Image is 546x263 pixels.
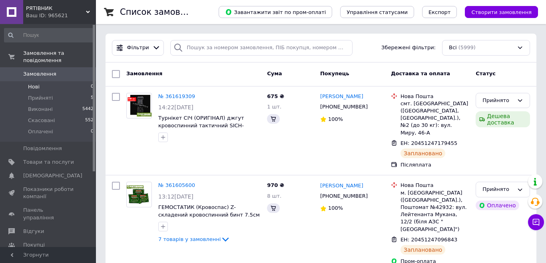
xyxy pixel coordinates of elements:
span: 13:12[DATE] [158,193,193,200]
input: Пошук за номером замовлення, ПІБ покупця, номером телефону, Email, номером накладної [170,40,353,56]
span: [DEMOGRAPHIC_DATA] [23,172,82,179]
img: Фото товару [127,95,151,116]
button: Чат з покупцем [528,214,544,230]
span: РЯТІВНИК [26,5,86,12]
span: 100% [328,116,343,122]
span: 5 [91,94,94,102]
a: ГЕМОСТАТИК (Кровоспас) Z- складений кровоспинний бинт 7.5см х3.7м (каолін,сульфат барію) (УТА) [158,204,260,225]
div: Нова Пошта [401,182,469,189]
div: Ваш ID: 965621 [26,12,96,19]
span: 552 [85,117,94,124]
span: Замовлення [126,70,162,76]
span: Відгуки [23,228,44,235]
span: Повідомлення [23,145,62,152]
a: 7 товарів у замовленні [158,236,230,242]
div: [PHONE_NUMBER] [319,191,369,201]
div: Прийнято [482,185,514,194]
span: ЕН: 20451247179455 [401,140,457,146]
a: Фото товару [126,182,152,207]
span: 100% [328,205,343,211]
span: 675 ₴ [267,93,284,99]
button: Експорт [422,6,457,18]
button: Створити замовлення [465,6,538,18]
div: смт. [GEOGRAPHIC_DATA] ([GEOGRAPHIC_DATA], [GEOGRAPHIC_DATA].), №2 (до 30 кг): вул. Миру, 46-А [401,100,469,137]
button: Управління статусами [340,6,414,18]
span: Товари та послуги [23,159,74,166]
span: Скасовані [28,117,55,124]
input: Пошук [4,28,94,42]
span: 0 [91,128,94,135]
h1: Список замовлень [120,7,201,17]
div: Дешева доставка [476,111,530,127]
span: 14:22[DATE] [158,104,193,110]
div: Прийнято [482,96,514,105]
span: Покупець [320,70,349,76]
span: Управління статусами [347,9,408,15]
span: Оплачені [28,128,53,135]
span: Покупці [23,241,45,249]
span: Створити замовлення [471,9,532,15]
div: Нова Пошта [401,93,469,100]
span: ЕН: 20451247096843 [401,237,457,243]
span: Статус [476,70,496,76]
span: Всі [449,44,457,52]
span: 970 ₴ [267,182,284,188]
span: 1 шт. [267,104,281,110]
div: Заплановано [401,149,446,158]
span: Доставка та оплата [391,70,450,76]
a: [PERSON_NAME] [320,93,363,100]
div: Післяплата [401,161,469,169]
a: [PERSON_NAME] [320,182,363,190]
span: 7 товарів у замовленні [158,236,221,242]
span: Нові [28,83,40,90]
span: Фільтри [127,44,149,52]
span: Панель управління [23,207,74,221]
span: Замовлення [23,70,56,78]
span: 0 [91,83,94,90]
span: Прийняті [28,94,53,102]
span: (5999) [458,44,476,50]
a: № 361619309 [158,93,195,99]
img: Фото товару [127,185,151,204]
a: Створити замовлення [457,9,538,15]
span: Cума [267,70,282,76]
div: Заплановано [401,245,446,255]
div: м. [GEOGRAPHIC_DATA] ([GEOGRAPHIC_DATA].), Поштомат №42932: вул. Лейтенанта Мукана, 12/2 (біля АЗ... [401,189,469,233]
span: Виконані [28,106,53,113]
span: Збережені фільтри: [381,44,436,52]
span: Завантажити звіт по пром-оплаті [225,8,326,16]
span: 5442 [82,106,94,113]
span: Показники роботи компанії [23,186,74,200]
a: № 361605600 [158,182,195,188]
span: Замовлення та повідомлення [23,50,96,64]
div: [PHONE_NUMBER] [319,102,369,112]
a: Фото товару [126,93,152,118]
button: Завантажити звіт по пром-оплаті [219,6,332,18]
span: 8 шт. [267,193,281,199]
span: Експорт [428,9,451,15]
div: Оплачено [476,201,519,210]
a: Турнікет СІЧ (ОРИГІНАЛ) джгут кровоспинний тактичний SICH-TOURNIQUET (ТЖТ) [158,115,244,136]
